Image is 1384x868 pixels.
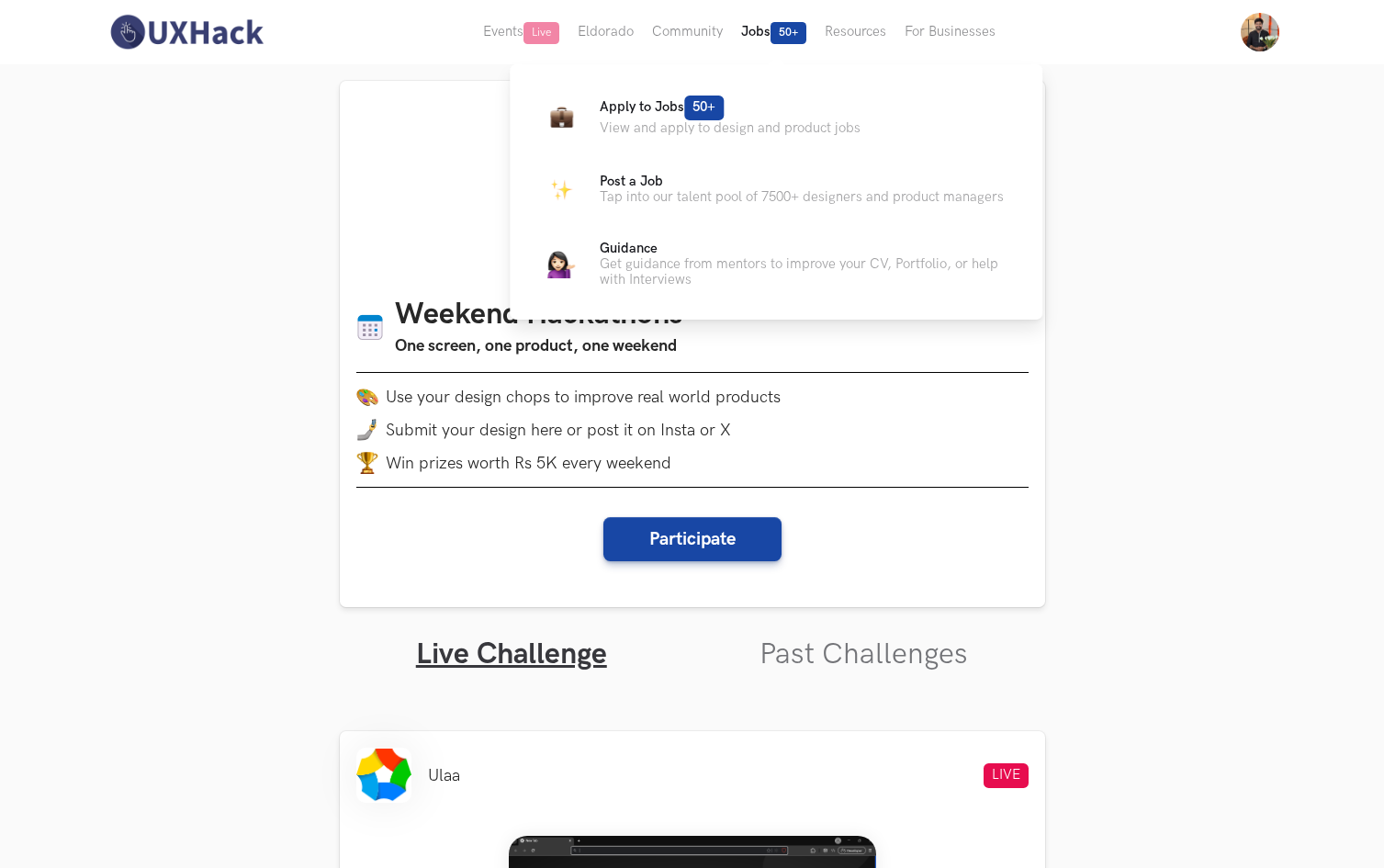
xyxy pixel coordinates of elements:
img: Guidance [547,251,575,278]
button: Participate [603,517,782,561]
span: Submit your design here or post it on Insta or X [386,421,731,440]
span: 50+ [771,22,806,44]
h1: Weekend Hackathons [395,298,682,333]
li: Ulaa [428,766,460,785]
span: LIVE [984,763,1029,788]
h3: One screen, one product, one weekend [395,333,682,359]
span: 50+ [684,96,724,120]
span: Post a Job [600,174,663,189]
p: Tap into our talent pool of 7500+ designers and product managers [600,189,1004,205]
a: GuidanceGuidanceGet guidance from mentors to improve your CV, Portfolio, or help with Interviews [539,241,1013,287]
img: Briefcase [550,105,573,128]
img: Parking [550,178,573,201]
a: BriefcaseApply to Jobs50+View and apply to design and product jobs [539,94,1013,138]
span: Live [523,22,559,44]
p: Get guidance from mentors to improve your CV, Portfolio, or help with Interviews [600,256,1013,287]
img: Calendar icon [356,313,384,342]
li: Use your design chops to improve real world products [356,386,1029,408]
a: Past Challenges [760,637,968,672]
img: mobile-in-hand.png [356,419,378,441]
img: Your profile pic [1241,13,1279,51]
span: Apply to Jobs [600,99,724,115]
img: palette.png [356,386,378,408]
a: Live Challenge [416,637,607,672]
li: Win prizes worth Rs 5K every weekend [356,452,1029,474]
img: trophy.png [356,452,378,474]
span: Guidance [600,241,658,256]
a: ParkingPost a JobTap into our talent pool of 7500+ designers and product managers [539,167,1013,211]
ul: Tabs Interface [340,607,1045,672]
img: UXHack-logo.png [105,13,268,51]
p: View and apply to design and product jobs [600,120,861,136]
